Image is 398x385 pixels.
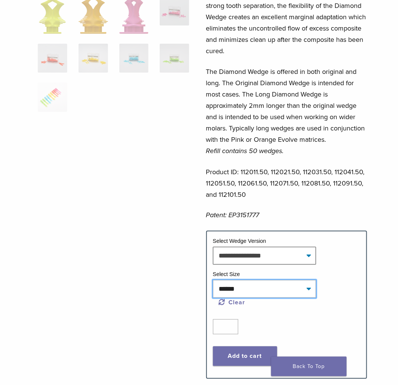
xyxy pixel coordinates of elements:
[219,299,245,307] a: Clear
[38,83,67,112] img: Diamond Wedge and Long Diamond Wedge - Image 13
[206,66,367,156] p: The Diamond Wedge is offered in both original and long. The Original Diamond Wedge is intended fo...
[271,357,347,376] a: Back To Top
[213,347,277,366] button: Add to cart
[79,44,108,73] img: Diamond Wedge and Long Diamond Wedge - Image 10
[213,238,266,244] label: Select Wedge Version
[213,271,240,278] label: Select Size
[38,44,67,73] img: Diamond Wedge and Long Diamond Wedge - Image 9
[206,147,284,155] em: Refill contains 50 wedges.
[206,166,367,200] p: Product ID: 112011.50, 112021.50, 112031.50, 112041.50, 112051.50, 112061.50, 112071.50, 112081.5...
[206,211,259,219] em: Patent: EP3151777
[160,44,189,73] img: Diamond Wedge and Long Diamond Wedge - Image 12
[119,44,149,73] img: Diamond Wedge and Long Diamond Wedge - Image 11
